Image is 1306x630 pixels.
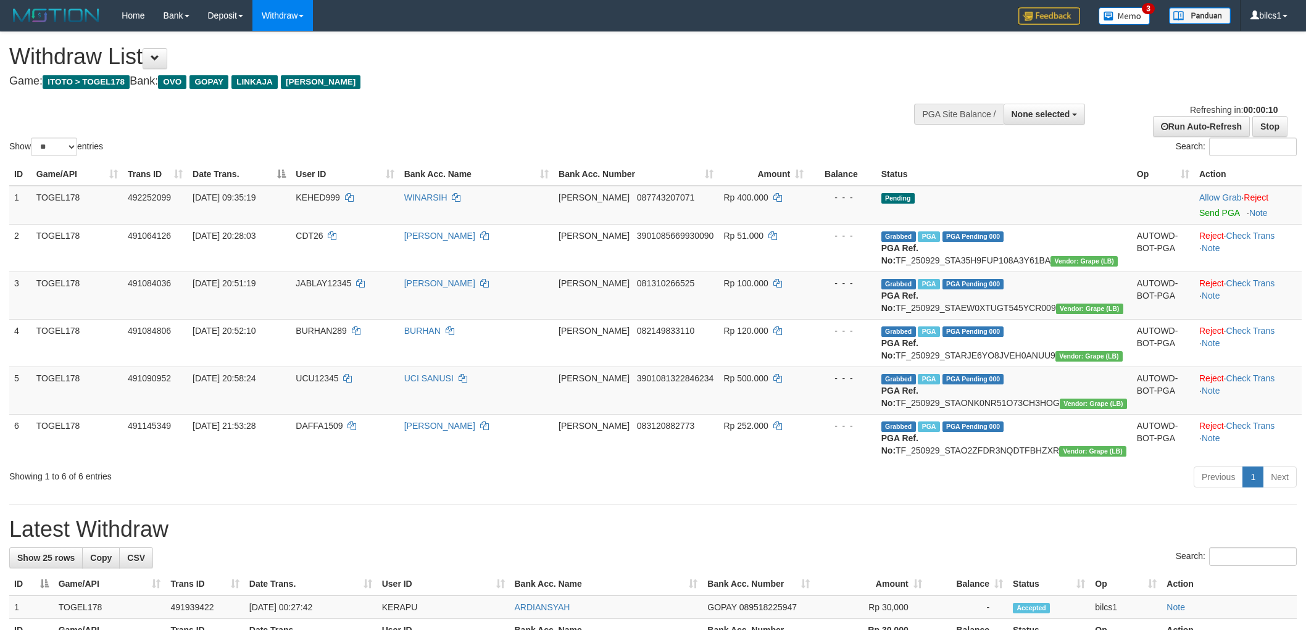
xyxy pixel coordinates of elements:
input: Search: [1209,547,1297,566]
a: Check Trans [1226,421,1275,431]
span: Rp 120.000 [723,326,768,336]
span: · [1199,193,1244,202]
a: Reject [1199,278,1224,288]
span: [PERSON_NAME] [559,193,630,202]
img: Button%20Memo.svg [1099,7,1150,25]
span: Rp 500.000 [723,373,768,383]
td: AUTOWD-BOT-PGA [1132,414,1194,462]
th: Date Trans.: activate to sort column descending [188,163,291,186]
span: Grabbed [881,326,916,337]
span: Vendor URL: https://dashboard.q2checkout.com/secure [1060,399,1127,409]
td: · · [1194,367,1302,414]
td: · · [1194,224,1302,271]
span: 491090952 [128,373,171,383]
span: OVO [158,75,186,89]
div: Showing 1 to 6 of 6 entries [9,465,535,483]
th: Balance [809,163,876,186]
td: 1 [9,595,54,619]
span: [DATE] 20:51:19 [193,278,256,288]
td: · [1194,186,1302,225]
td: 3 [9,271,31,319]
span: GOPAY [707,602,736,612]
td: TF_250929_STAEW0XTUGT545YCR009 [876,271,1132,319]
span: Show 25 rows [17,553,75,563]
td: AUTOWD-BOT-PGA [1132,271,1194,319]
strong: 00:00:10 [1243,105,1278,115]
span: ITOTO > TOGEL178 [43,75,130,89]
span: Copy 082149833110 to clipboard [637,326,694,336]
td: TOGEL178 [54,595,166,619]
label: Search: [1176,138,1297,156]
span: [DATE] 09:35:19 [193,193,256,202]
td: 4 [9,319,31,367]
span: [PERSON_NAME] [559,373,630,383]
a: Previous [1194,466,1243,487]
span: PGA Pending [942,326,1004,337]
td: AUTOWD-BOT-PGA [1132,319,1194,367]
img: Feedback.jpg [1018,7,1080,25]
div: - - - [813,191,871,204]
th: Trans ID: activate to sort column ascending [165,573,244,595]
th: Bank Acc. Number: activate to sort column ascending [702,573,815,595]
select: Showentries [31,138,77,156]
td: 1 [9,186,31,225]
a: UCI SANUSI [404,373,454,383]
th: Trans ID: activate to sort column ascending [123,163,188,186]
div: - - - [813,277,871,289]
th: Bank Acc. Name: activate to sort column ascending [399,163,554,186]
th: Bank Acc. Number: activate to sort column ascending [554,163,718,186]
h1: Withdraw List [9,44,859,69]
a: BURHAN [404,326,441,336]
a: ARDIANSYAH [515,602,570,612]
a: Show 25 rows [9,547,83,568]
a: Run Auto-Refresh [1153,116,1250,137]
label: Search: [1176,547,1297,566]
a: Send PGA [1199,208,1239,218]
span: JABLAY12345 [296,278,351,288]
th: ID: activate to sort column descending [9,573,54,595]
a: Reject [1199,373,1224,383]
td: TF_250929_STAONK0NR51O73CH3HOG [876,367,1132,414]
td: bilcs1 [1090,595,1162,619]
td: TOGEL178 [31,414,123,462]
div: - - - [813,372,871,384]
span: Marked by bilcs1 [918,231,939,242]
span: [DATE] 20:52:10 [193,326,256,336]
span: Rp 100.000 [723,278,768,288]
th: Op: activate to sort column ascending [1132,163,1194,186]
span: Copy 087743207071 to clipboard [637,193,694,202]
span: Marked by bilcs1 [918,421,939,432]
a: Reject [1244,193,1268,202]
span: Grabbed [881,374,916,384]
span: [DATE] 20:28:03 [193,231,256,241]
span: BURHAN289 [296,326,346,336]
label: Show entries [9,138,103,156]
span: LINKAJA [231,75,278,89]
a: Stop [1252,116,1287,137]
td: AUTOWD-BOT-PGA [1132,224,1194,271]
input: Search: [1209,138,1297,156]
th: Game/API: activate to sort column ascending [54,573,166,595]
td: TOGEL178 [31,271,123,319]
th: Amount: activate to sort column ascending [718,163,809,186]
th: Action [1194,163,1302,186]
b: PGA Ref. No: [881,338,918,360]
a: Note [1167,602,1185,612]
span: Refreshing in: [1190,105,1278,115]
span: Copy 083120882773 to clipboard [637,421,694,431]
span: Copy 3901081322846234 to clipboard [637,373,714,383]
span: KEHED999 [296,193,340,202]
a: Check Trans [1226,278,1275,288]
div: - - - [813,325,871,337]
td: · · [1194,271,1302,319]
td: 5 [9,367,31,414]
span: None selected [1012,109,1070,119]
span: 491064126 [128,231,171,241]
a: [PERSON_NAME] [404,278,475,288]
td: TF_250929_STA35H9FUP108A3Y61BA [876,224,1132,271]
a: WINARSIH [404,193,447,202]
span: Grabbed [881,421,916,432]
span: Marked by bilcs1 [918,326,939,337]
a: Note [1202,338,1220,348]
td: TOGEL178 [31,319,123,367]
